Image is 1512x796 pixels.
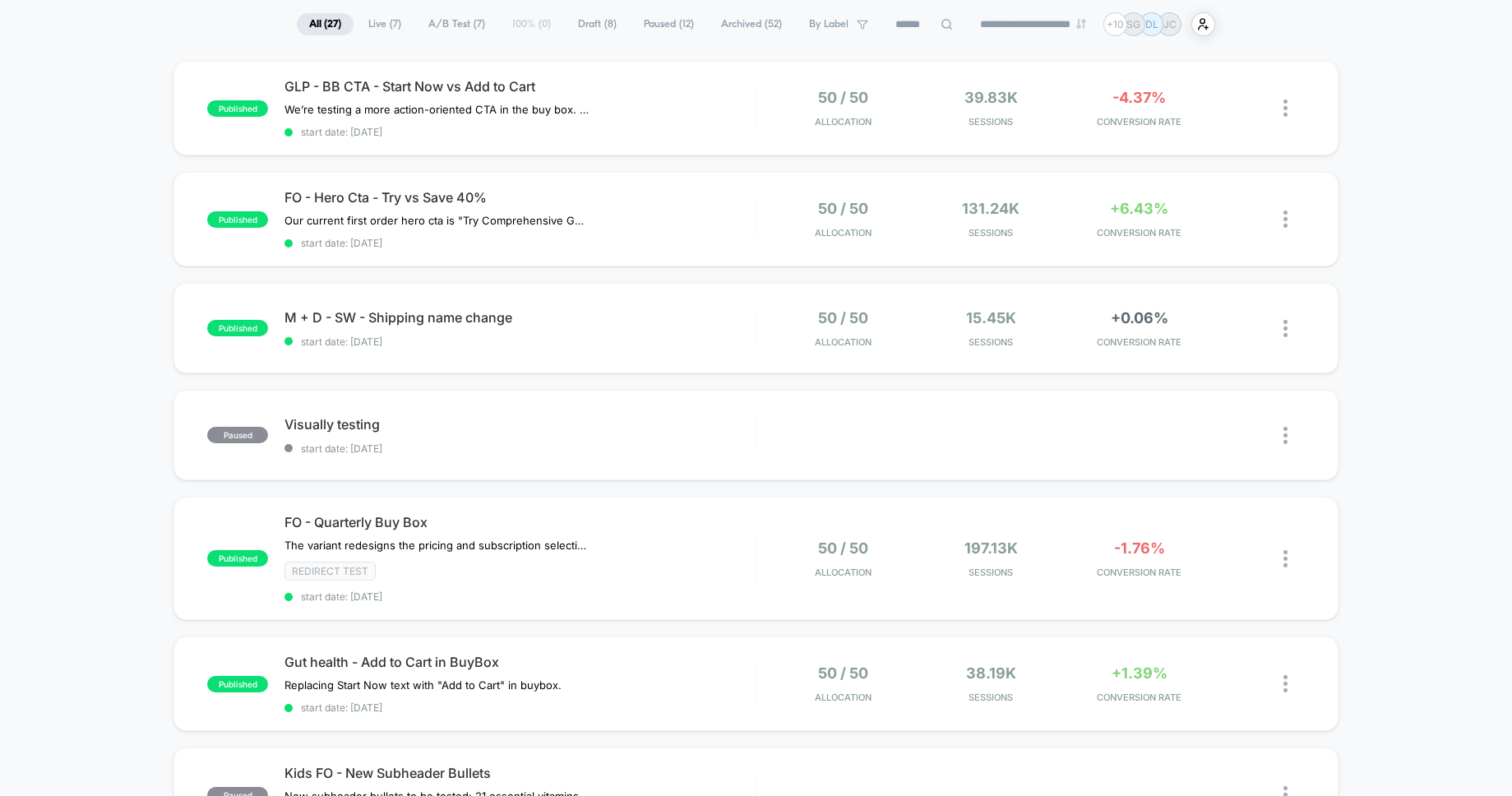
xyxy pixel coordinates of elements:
span: Allocation [815,692,872,703]
span: M + D - SW - Shipping name change [284,309,755,326]
span: published [207,100,268,117]
span: Sessions [921,567,1061,578]
span: FO - Quarterly Buy Box [284,514,755,530]
span: -1.76% [1114,539,1165,557]
span: -4.37% [1112,89,1166,106]
span: Draft ( 8 ) [566,13,629,35]
span: Replacing Start Now text with "Add to Cart" in buybox. [284,678,562,692]
span: CONVERSION RATE [1070,692,1209,703]
span: start date: [DATE] [284,126,755,138]
span: paused [207,427,268,443]
p: SG [1126,18,1140,30]
span: Allocation [815,336,872,348]
span: CONVERSION RATE [1070,567,1209,578]
span: Allocation [815,227,872,238]
span: 50 / 50 [818,200,868,217]
span: GLP - BB CTA - Start Now vs Add to Cart [284,78,755,95]
span: start date: [DATE] [284,701,755,714]
img: close [1283,320,1288,337]
span: published [207,320,268,336]
span: +1.39% [1112,664,1168,682]
span: Our current first order hero cta is "Try Comprehensive Gummies". We are testing it against "Save ... [284,214,590,227]
span: start date: [DATE] [284,237,755,249]
img: close [1283,211,1288,228]
img: close [1283,99,1288,117]
span: Archived ( 52 ) [709,13,794,35]
span: published [207,676,268,692]
span: We’re testing a more action-oriented CTA in the buy box. The current button reads “Start Now.” We... [284,103,590,116]
span: Gut health - Add to Cart in BuyBox [284,654,755,670]
span: +6.43% [1110,200,1168,217]
p: DL [1145,18,1158,30]
span: By Label [809,18,848,30]
img: close [1283,550,1288,567]
span: published [207,550,268,567]
div: + 10 [1103,12,1127,36]
span: A/B Test ( 7 ) [416,13,497,35]
span: All ( 27 ) [297,13,354,35]
span: The variant redesigns the pricing and subscription selection interface by introducing a more stru... [284,539,590,552]
span: Visually testing [284,416,755,433]
span: CONVERSION RATE [1070,336,1209,348]
span: Sessions [921,116,1061,127]
span: Sessions [921,336,1061,348]
span: +0.06% [1111,309,1168,326]
span: Paused ( 12 ) [631,13,706,35]
span: 197.13k [964,539,1018,557]
span: Kids FO - New Subheader Bullets [284,765,755,781]
span: 50 / 50 [818,309,868,326]
span: 50 / 50 [818,539,868,557]
img: end [1076,19,1086,29]
p: JC [1163,18,1177,30]
span: Allocation [815,116,872,127]
span: CONVERSION RATE [1070,116,1209,127]
span: start date: [DATE] [284,590,755,603]
span: Allocation [815,567,872,578]
span: Sessions [921,692,1061,703]
span: FO - Hero Cta - Try vs Save 40% [284,189,755,206]
span: 50 / 50 [818,664,868,682]
span: 39.83k [964,89,1018,106]
span: Sessions [921,227,1061,238]
span: 50 / 50 [818,89,868,106]
span: 15.45k [966,309,1016,326]
span: CONVERSION RATE [1070,227,1209,238]
img: close [1283,427,1288,444]
img: close [1283,675,1288,692]
span: 131.24k [962,200,1020,217]
span: start date: [DATE] [284,442,755,455]
span: 38.19k [966,664,1016,682]
span: Live ( 7 ) [356,13,414,35]
span: start date: [DATE] [284,336,755,348]
span: Redirect Test [284,562,376,581]
span: published [207,211,268,228]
